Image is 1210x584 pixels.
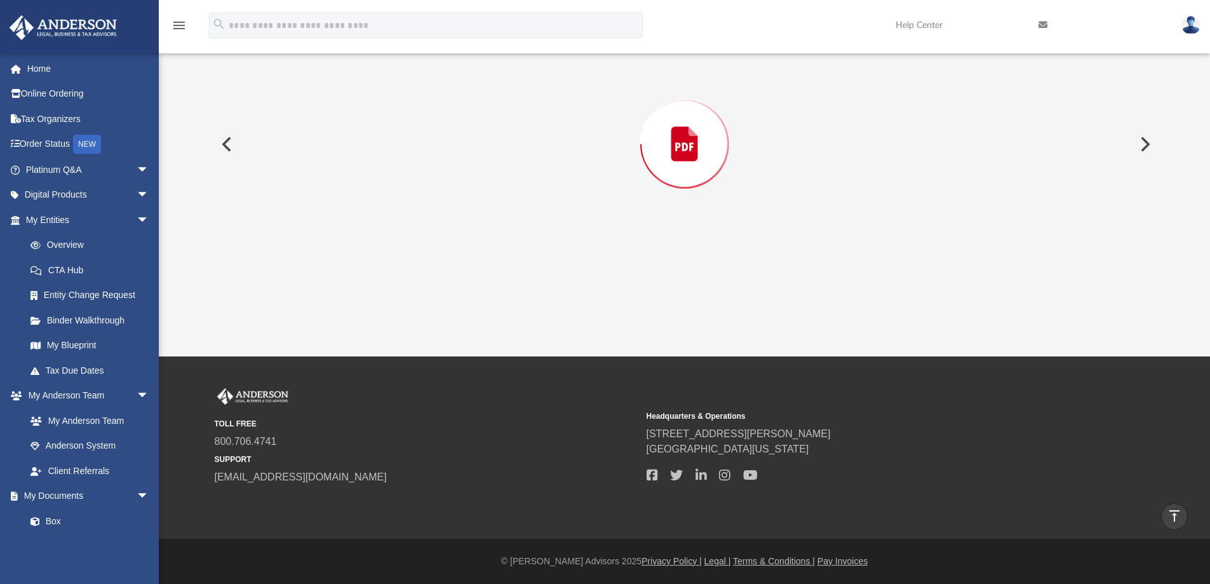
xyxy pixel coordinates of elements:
[137,484,162,510] span: arrow_drop_down
[9,484,162,509] a: My Documentsarrow_drop_down
[18,283,168,308] a: Entity Change Request
[9,207,168,233] a: My Entitiesarrow_drop_down
[1181,16,1200,34] img: User Pic
[18,308,168,333] a: Binder Walkthrough
[1167,508,1182,524] i: vertical_align_top
[704,556,731,566] a: Legal |
[9,182,168,208] a: Digital Productsarrow_drop_down
[9,383,162,409] a: My Anderson Teamarrow_drop_down
[18,333,162,358] a: My Blueprint
[817,556,868,566] a: Pay Invoices
[18,508,156,534] a: Box
[171,24,187,33] a: menu
[647,428,831,439] a: [STREET_ADDRESS][PERSON_NAME]
[9,81,168,107] a: Online Ordering
[215,388,291,405] img: Anderson Advisors Platinum Portal
[18,233,168,258] a: Overview
[137,157,162,183] span: arrow_drop_down
[642,556,702,566] a: Privacy Policy |
[212,126,239,162] button: Previous File
[18,257,168,283] a: CTA Hub
[215,454,638,465] small: SUPPORT
[212,17,226,31] i: search
[18,433,162,459] a: Anderson System
[9,56,168,81] a: Home
[171,18,187,33] i: menu
[159,555,1210,568] div: © [PERSON_NAME] Advisors 2025
[1161,503,1188,530] a: vertical_align_top
[6,15,121,40] img: Anderson Advisors Platinum Portal
[647,444,809,454] a: [GEOGRAPHIC_DATA][US_STATE]
[137,207,162,233] span: arrow_drop_down
[215,472,387,482] a: [EMAIL_ADDRESS][DOMAIN_NAME]
[215,436,277,447] a: 800.706.4741
[18,458,162,484] a: Client Referrals
[9,106,168,132] a: Tax Organizers
[9,157,168,182] a: Platinum Q&Aarrow_drop_down
[137,383,162,409] span: arrow_drop_down
[137,182,162,208] span: arrow_drop_down
[215,418,638,430] small: TOLL FREE
[18,408,156,433] a: My Anderson Team
[733,556,815,566] a: Terms & Conditions |
[9,132,168,158] a: Order StatusNEW
[1130,126,1158,162] button: Next File
[18,358,168,383] a: Tax Due Dates
[18,534,162,559] a: Meeting Minutes
[73,135,101,154] div: NEW
[647,411,1070,422] small: Headquarters & Operations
